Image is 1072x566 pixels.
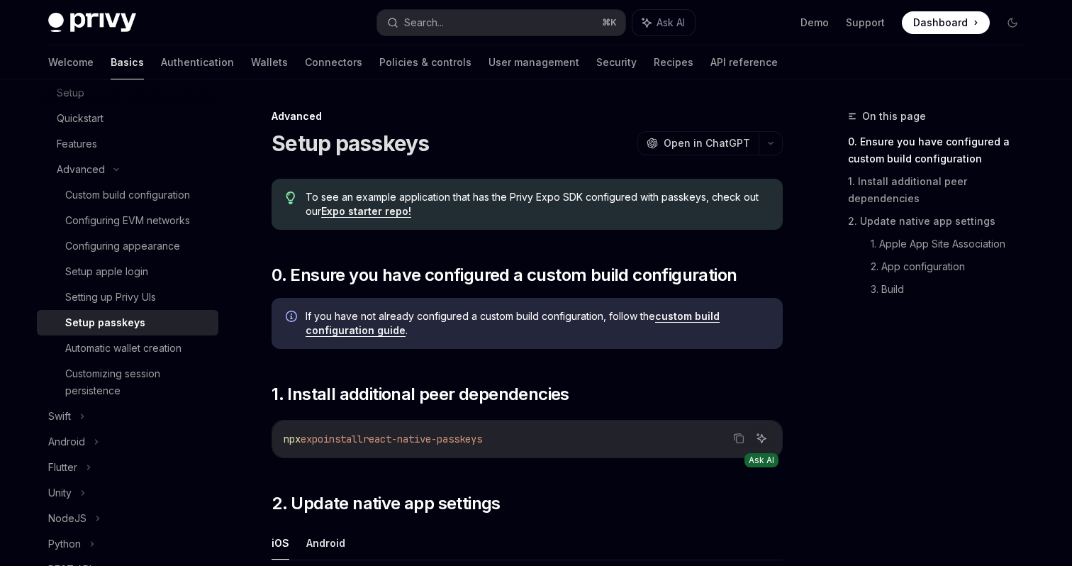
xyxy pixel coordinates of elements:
[37,310,218,335] a: Setup passkeys
[902,11,990,34] a: Dashboard
[596,45,637,79] a: Security
[57,110,104,127] div: Quickstart
[272,492,501,515] span: 2. Update native app settings
[744,453,778,467] div: Ask AI
[871,278,1035,301] a: 3. Build
[664,136,750,150] span: Open in ChatGPT
[48,484,72,501] div: Unity
[37,208,218,233] a: Configuring EVM networks
[846,16,885,30] a: Support
[848,170,1035,210] a: 1. Install additional peer dependencies
[848,210,1035,233] a: 2. Update native app settings
[37,335,218,361] a: Automatic wallet creation
[48,536,81,553] div: Python
[57,161,105,178] div: Advanced
[272,383,569,406] span: 1. Install additional peer dependencies
[602,17,617,28] span: ⌘ K
[305,45,362,79] a: Connectors
[377,10,625,35] button: Search...⌘K
[404,14,444,31] div: Search...
[37,233,218,259] a: Configuring appearance
[48,13,136,33] img: dark logo
[654,45,693,79] a: Recipes
[48,510,86,527] div: NodeJS
[1001,11,1024,34] button: Toggle dark mode
[871,255,1035,278] a: 2. App configuration
[37,106,218,131] a: Quickstart
[363,433,482,445] span: react-native-passkeys
[272,264,737,287] span: 0. Ensure you have configured a custom build configuration
[65,314,145,331] div: Setup passkeys
[306,190,769,218] span: To see an example application that has the Privy Expo SDK configured with passkeys, check out our
[871,233,1035,255] a: 1. Apple App Site Association
[848,131,1035,170] a: 0. Ensure you have configured a custom build configuration
[800,16,829,30] a: Demo
[65,340,182,357] div: Automatic wallet creation
[306,309,769,338] span: If you have not already configured a custom build configuration, follow the .
[632,10,695,35] button: Ask AI
[323,433,363,445] span: install
[48,459,77,476] div: Flutter
[65,187,190,204] div: Custom build configuration
[251,45,288,79] a: Wallets
[284,433,301,445] span: npx
[65,238,180,255] div: Configuring appearance
[657,16,685,30] span: Ask AI
[637,131,759,155] button: Open in ChatGPT
[710,45,778,79] a: API reference
[37,131,218,157] a: Features
[37,361,218,404] a: Customizing session persistence
[272,131,430,156] h1: Setup passkeys
[37,259,218,284] a: Setup apple login
[65,289,156,306] div: Setting up Privy UIs
[57,135,97,152] div: Features
[111,45,144,79] a: Basics
[286,311,300,325] svg: Info
[272,526,289,560] button: iOS
[752,429,771,448] button: Ask AI
[321,205,411,218] a: Expo starter repo!
[379,45,471,79] a: Policies & controls
[913,16,968,30] span: Dashboard
[306,526,345,560] button: Android
[286,192,296,204] svg: Tip
[48,45,94,79] a: Welcome
[65,263,148,280] div: Setup apple login
[161,45,234,79] a: Authentication
[37,182,218,208] a: Custom build configuration
[488,45,579,79] a: User management
[862,108,926,125] span: On this page
[730,429,748,448] button: Copy the contents from the code block
[48,408,71,425] div: Swift
[65,212,190,229] div: Configuring EVM networks
[48,433,85,450] div: Android
[301,433,323,445] span: expo
[37,284,218,310] a: Setting up Privy UIs
[272,109,783,123] div: Advanced
[65,365,210,399] div: Customizing session persistence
